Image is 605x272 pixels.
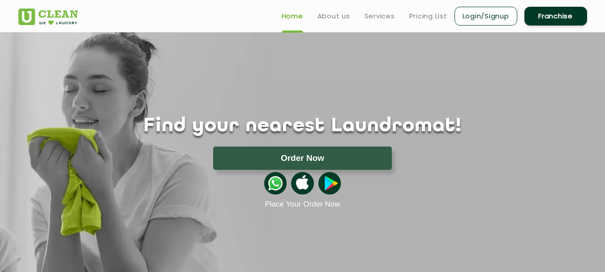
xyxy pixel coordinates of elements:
[455,7,517,26] a: Login/Signup
[265,200,340,209] a: Place Your Order Now
[264,172,287,194] img: whatsappicon.png
[18,9,78,25] img: UClean Laundry and Dry Cleaning
[365,11,395,22] a: Services
[318,172,341,194] img: playstoreicon.png
[409,11,447,22] a: Pricing List
[282,11,303,22] a: Home
[318,11,350,22] a: About us
[291,172,313,194] img: apple-icon.png
[524,7,587,26] a: Franchise
[213,147,392,170] button: Order Now
[12,115,594,138] h1: Find your nearest Laundromat!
